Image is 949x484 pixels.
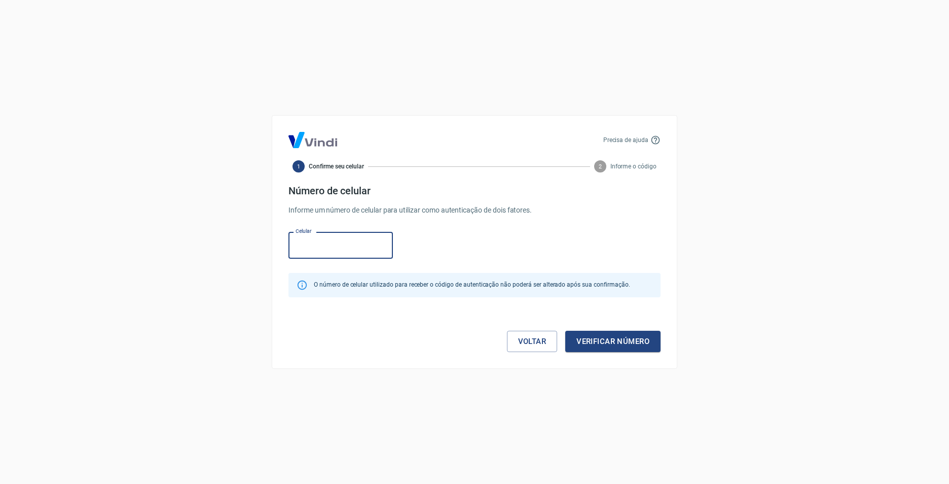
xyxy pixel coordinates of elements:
p: Informe um número de celular para utilizar como autenticação de dois fatores. [288,205,661,216]
img: Logo Vind [288,132,337,148]
span: Informe o código [610,162,656,171]
a: Voltar [507,331,558,352]
text: 2 [599,163,602,170]
button: Verificar número [565,331,661,352]
p: Precisa de ajuda [603,135,648,145]
text: 1 [297,163,300,170]
h4: Número de celular [288,185,661,197]
label: Celular [296,227,312,235]
div: O número de celular utilizado para receber o código de autenticação não poderá ser alterado após ... [314,276,630,294]
span: Confirme seu celular [309,162,364,171]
